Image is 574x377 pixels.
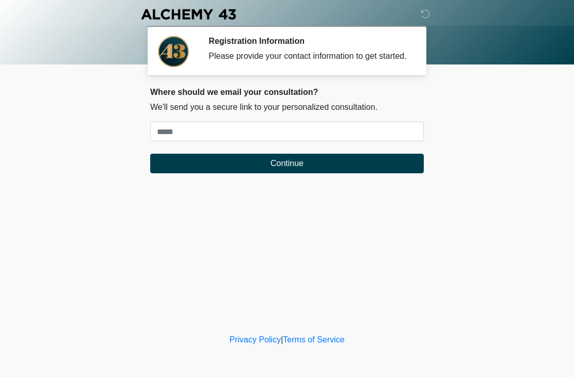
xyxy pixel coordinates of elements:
[209,36,408,46] h2: Registration Information
[158,36,189,67] img: Agent Avatar
[150,154,424,173] button: Continue
[209,50,408,62] div: Please provide your contact information to get started.
[140,8,237,21] img: Alchemy 43 Logo
[230,335,281,344] a: Privacy Policy
[150,87,424,97] h2: Where should we email your consultation?
[283,335,344,344] a: Terms of Service
[281,335,283,344] a: |
[150,101,424,113] p: We'll send you a secure link to your personalized consultation.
